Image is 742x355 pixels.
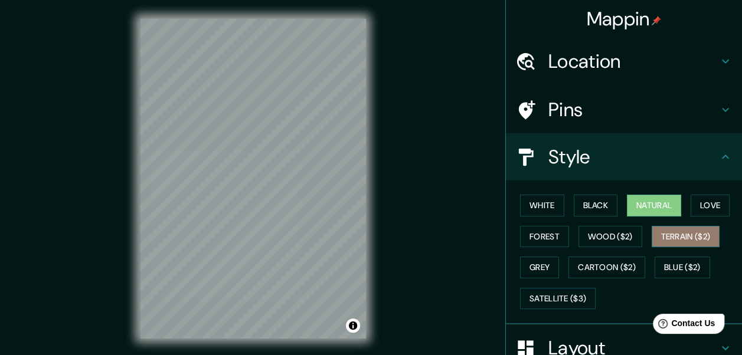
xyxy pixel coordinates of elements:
[140,19,366,338] canvas: Map
[520,257,559,278] button: Grey
[568,257,645,278] button: Cartoon ($2)
[548,145,718,169] h4: Style
[506,86,742,133] div: Pins
[346,318,360,333] button: Toggle attribution
[652,16,661,25] img: pin-icon.png
[548,50,718,73] h4: Location
[578,226,642,248] button: Wood ($2)
[574,195,618,216] button: Black
[520,288,596,310] button: Satellite ($3)
[637,309,729,342] iframe: Help widget launcher
[506,38,742,85] div: Location
[652,226,720,248] button: Terrain ($2)
[520,195,564,216] button: White
[587,7,662,31] h4: Mappin
[627,195,681,216] button: Natural
[655,257,710,278] button: Blue ($2)
[506,133,742,180] div: Style
[691,195,730,216] button: Love
[520,226,569,248] button: Forest
[548,98,718,121] h4: Pins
